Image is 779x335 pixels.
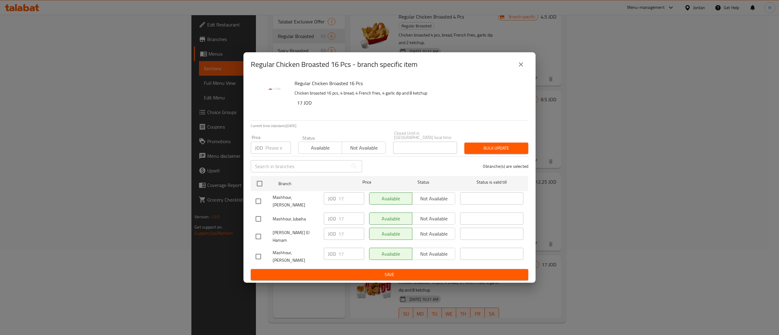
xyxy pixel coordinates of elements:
[301,143,340,152] span: Available
[342,142,386,154] button: Not available
[273,215,319,223] span: Mashhour, Jubaiha
[347,178,387,186] span: Price
[251,79,290,118] img: Regular Chicken Broasted 16 Pcs
[298,142,342,154] button: Available
[251,269,528,280] button: Save
[273,229,319,244] span: [PERSON_NAME] El Hamam
[328,250,336,257] p: JOD
[278,180,342,188] span: Branch
[265,142,291,154] input: Please enter price
[328,215,336,222] p: JOD
[256,271,523,278] span: Save
[464,143,528,154] button: Bulk update
[460,178,523,186] span: Status is valid till
[251,123,528,129] p: Current time in Jordan is [DATE]
[255,144,263,151] p: JOD
[483,163,528,169] p: 0 branche(s) are selected
[328,195,336,202] p: JOD
[251,160,348,172] input: Search in branches
[328,230,336,237] p: JOD
[392,178,455,186] span: Status
[338,192,364,205] input: Please enter price
[273,249,319,264] span: Mashhour, [PERSON_NAME]
[297,98,523,107] h6: 17 JOD
[295,89,523,97] p: Chicken broasted 16 pcs, 4 bread, 4 French fries, 4 garlic dip and 8 ketchup
[338,228,364,240] input: Please enter price
[251,60,417,69] h2: Regular Chicken Broasted 16 Pcs - branch specific item
[295,79,523,88] h6: Regular Chicken Broasted 16 Pcs
[514,57,528,72] button: close
[273,194,319,209] span: Mashhour, [PERSON_NAME]
[338,248,364,260] input: Please enter price
[338,212,364,225] input: Please enter price
[469,144,523,152] span: Bulk update
[344,143,383,152] span: Not available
